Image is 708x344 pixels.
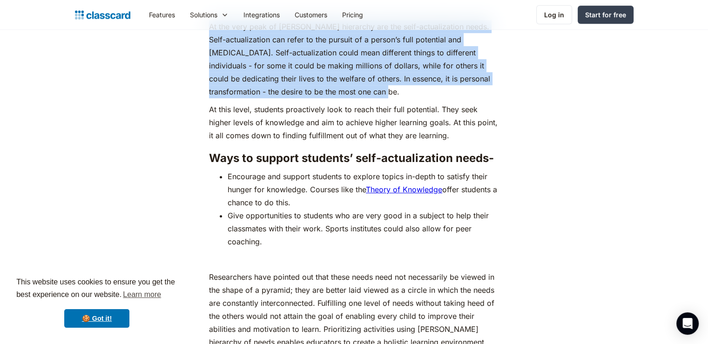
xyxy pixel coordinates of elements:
[64,309,129,328] a: dismiss cookie message
[16,277,177,302] span: This website uses cookies to ensure you get the best experience on our website.
[287,4,335,25] a: Customers
[228,209,499,248] li: Give opportunities to students who are very good in a subject to help their classmates with their...
[75,8,130,21] a: home
[676,312,699,335] div: Open Intercom Messenger
[228,170,499,209] li: Encourage and support students to explore topics in-depth to satisfy their hunger for knowledge. ...
[536,5,572,24] a: Log in
[190,10,217,20] div: Solutions
[182,4,236,25] div: Solutions
[209,151,499,165] h3: Ways to support students’ self-actualization needs-
[209,253,499,266] p: ‍
[544,10,564,20] div: Log in
[236,4,287,25] a: Integrations
[578,6,634,24] a: Start for free
[7,268,186,337] div: cookieconsent
[335,4,371,25] a: Pricing
[209,20,499,98] p: At the very peak of [PERSON_NAME] hierarchy are the self-actualization needs. Self-actualization ...
[209,103,499,142] p: At this level, students proactively look to reach their full potential. They seek higher levels o...
[366,185,442,194] a: Theory of Knowledge
[121,288,162,302] a: learn more about cookies
[585,10,626,20] div: Start for free
[142,4,182,25] a: Features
